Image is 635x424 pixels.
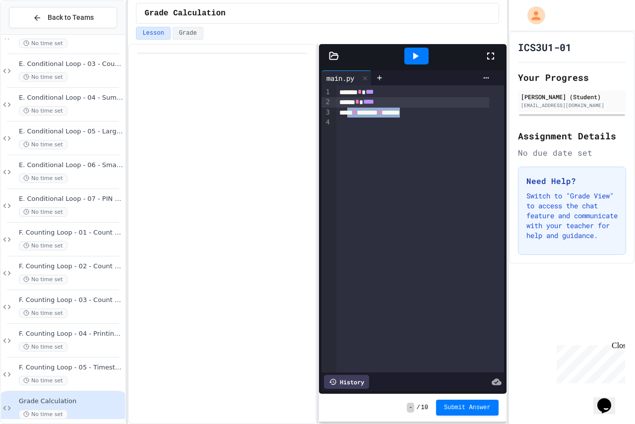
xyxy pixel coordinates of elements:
span: No time set [19,275,67,284]
span: F. Counting Loop - 01 - Count up by 1 [19,229,123,237]
span: E. Conditional Loop - 03 - Count by 5 [19,60,123,68]
span: 10 [421,404,428,412]
span: E. Conditional Loop - 04 - Sum of Positive Numbers [19,94,123,102]
h1: ICS3U1-01 [518,40,571,54]
span: E. Conditional Loop - 05 - Largest Positive [19,127,123,136]
span: E. Conditional Loop - 06 - Smallest Positive [19,161,123,170]
iframe: chat widget [553,341,625,383]
h3: Need Help? [526,175,618,187]
span: E. Conditional Loop - 07 - PIN Code [19,195,123,203]
h2: Assignment Details [518,129,626,143]
p: Switch to "Grade View" to access the chat feature and communicate with your teacher for help and ... [526,191,618,241]
div: main.py [321,70,372,85]
span: No time set [19,140,67,149]
div: Chat with us now!Close [4,4,68,63]
span: - [407,403,414,413]
div: 2 [321,97,331,107]
span: No time set [19,376,67,385]
div: main.py [321,73,359,83]
span: No time set [19,39,67,48]
span: No time set [19,106,67,116]
div: No due date set [518,147,626,159]
div: [PERSON_NAME] (Student) [521,92,623,101]
iframe: chat widget [593,384,625,414]
span: Grade Calculation [144,7,225,19]
span: F. Counting Loop - 03 - Count up by 4 [19,296,123,304]
div: [EMAIL_ADDRESS][DOMAIN_NAME] [521,102,623,109]
div: 1 [321,87,331,97]
button: Grade [173,27,203,40]
div: My Account [517,4,548,27]
span: No time set [19,174,67,183]
span: No time set [19,72,67,82]
button: Submit Answer [436,400,499,416]
span: Submit Answer [444,404,491,412]
span: No time set [19,241,67,250]
span: Back to Teams [48,12,94,23]
span: No time set [19,410,67,419]
button: Back to Teams [9,7,117,28]
span: F. Counting Loop - 05 - Timestable [19,363,123,372]
span: F. Counting Loop - 02 - Count down by 1 [19,262,123,271]
div: 4 [321,118,331,127]
span: No time set [19,342,67,352]
span: Grade Calculation [19,397,123,406]
span: / [416,404,420,412]
span: No time set [19,308,67,318]
div: History [324,375,369,389]
span: F. Counting Loop - 04 - Printing Patterns [19,330,123,338]
button: Lesson [136,27,170,40]
span: No time set [19,207,67,217]
h2: Your Progress [518,70,626,84]
div: 3 [321,108,331,118]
